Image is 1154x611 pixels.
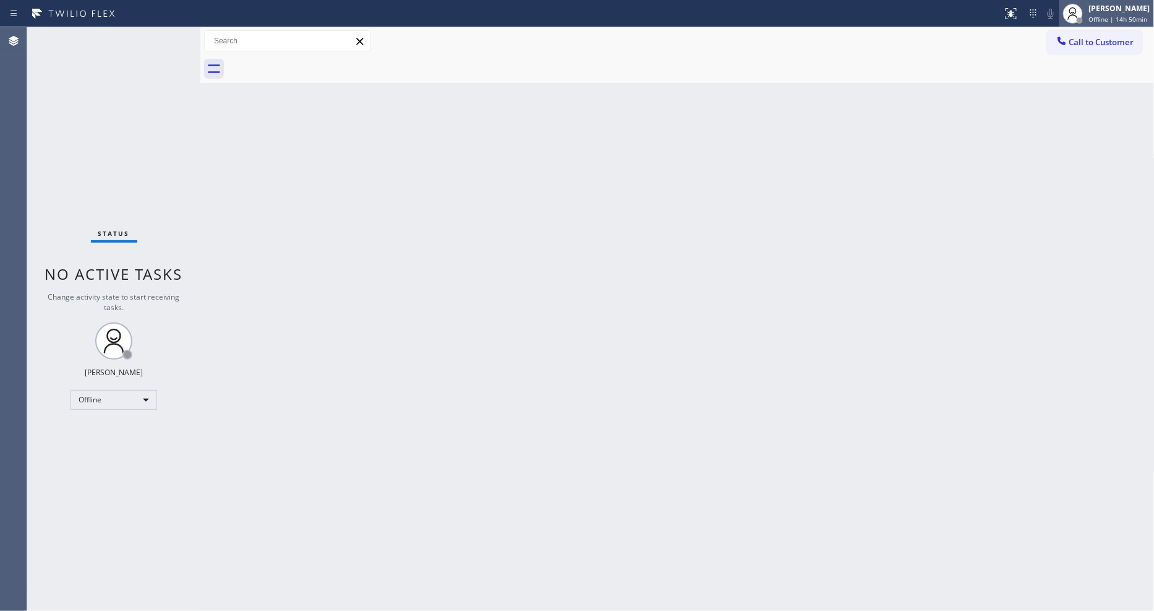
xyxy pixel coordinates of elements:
[1048,30,1142,54] button: Call to Customer
[1069,37,1134,48] span: Call to Customer
[45,264,183,284] span: No active tasks
[71,390,157,410] div: Offline
[1089,15,1148,24] span: Offline | 14h 50min
[48,292,180,313] span: Change activity state to start receiving tasks.
[1042,5,1059,22] button: Mute
[1089,3,1150,14] div: [PERSON_NAME]
[98,229,130,238] span: Status
[205,31,370,51] input: Search
[85,367,143,378] div: [PERSON_NAME]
